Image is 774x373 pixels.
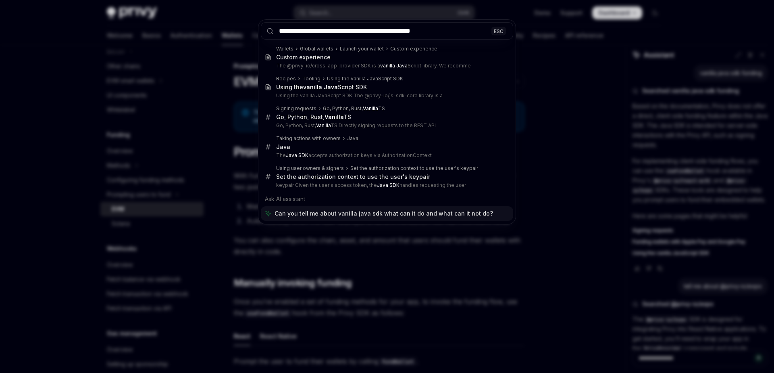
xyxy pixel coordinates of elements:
[380,63,408,69] b: vanilla Java
[276,122,496,129] p: Go, Python, Rust, TS Directly signing requests to the REST API
[323,105,385,112] div: Go, Python, Rust, TS
[390,46,437,52] div: Custom experience
[327,75,403,82] div: Using the vanilla JavaScript SDK
[316,122,331,128] b: Vanilla
[276,54,331,61] div: Custom experience
[300,46,333,52] div: Global wallets
[302,75,320,82] div: Tooling
[276,173,430,180] div: Set the authorization context to use the user's keypair
[363,105,378,111] b: Vanilla
[276,63,496,69] p: The @privy-io/cross-app-provider SDK is a Script library. We recomme
[276,75,296,82] div: Recipes
[377,182,399,188] b: Java SDK
[276,46,293,52] div: Wallets
[276,84,367,91] div: Using the Script SDK
[261,192,513,206] div: Ask AI assistant
[276,135,341,142] div: Taking actions with owners
[276,152,496,159] p: The accepts authorization keys via AuthorizationContext
[350,165,478,172] div: Set the authorization context to use the user's keypair
[303,84,338,90] b: vanilla Java
[276,113,351,121] div: Go, Python, Rust, TS
[276,165,344,172] div: Using user owners & signers
[276,143,290,151] div: Java
[340,46,384,52] div: Launch your wallet
[276,92,496,99] p: Using the vanilla JavaScript SDK The @privy-io/js-sdk-core library is a
[286,152,308,158] b: Java SDK
[491,27,506,35] div: ESC
[325,113,343,120] b: Vanilla
[276,105,316,112] div: Signing requests
[275,210,493,218] span: Can you tell me about vanilla java sdk what can it do and what can it not do?
[347,135,358,142] div: Java
[276,182,496,189] p: keypair Given the user's access token, the handles requesting the user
